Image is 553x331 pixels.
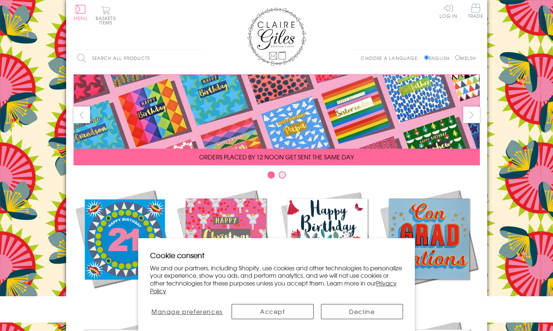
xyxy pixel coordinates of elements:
[74,5,88,20] button: Menu
[440,4,457,18] a: Log In
[277,188,378,304] a: Birthdays
[455,55,460,60] input: Welsh
[378,188,480,304] a: Academic
[150,304,224,319] button: Manage preferences
[96,6,116,25] button: Basket0 items
[74,188,175,304] a: New Releases
[468,4,484,18] span: Trade
[232,304,314,319] button: Accept
[151,307,223,316] span: Manage preferences
[267,171,275,179] button: Carousel Page 1 (Current Slide)
[468,4,484,20] a: Trade
[99,15,116,26] span: 0 items
[74,15,88,21] span: Menu
[175,188,277,304] a: Christmas
[150,278,397,295] a: Privacy Policy
[74,50,203,67] input: Search all products
[279,171,286,179] button: Carousel Page 2
[150,264,403,295] p: We and our partners, including Shopify, use cookies and other technologies to personalize your ex...
[424,55,429,60] input: English
[150,250,403,260] h2: Cookie consent
[100,295,148,304] span: New Releases
[74,107,90,123] button: prev
[424,55,453,61] label: English
[321,304,403,319] button: Decline
[199,152,354,161] span: ORDERS PLACED BY 12 NOON GET SENT THE SAME DAY
[361,55,423,61] p: Choose a language:
[410,295,448,304] span: Academic
[455,55,476,61] label: Welsh
[195,50,203,67] input: Search
[463,107,480,123] button: next
[247,7,306,66] img: Claire Giles Greetings Cards
[74,171,480,182] div: Carousel Pagination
